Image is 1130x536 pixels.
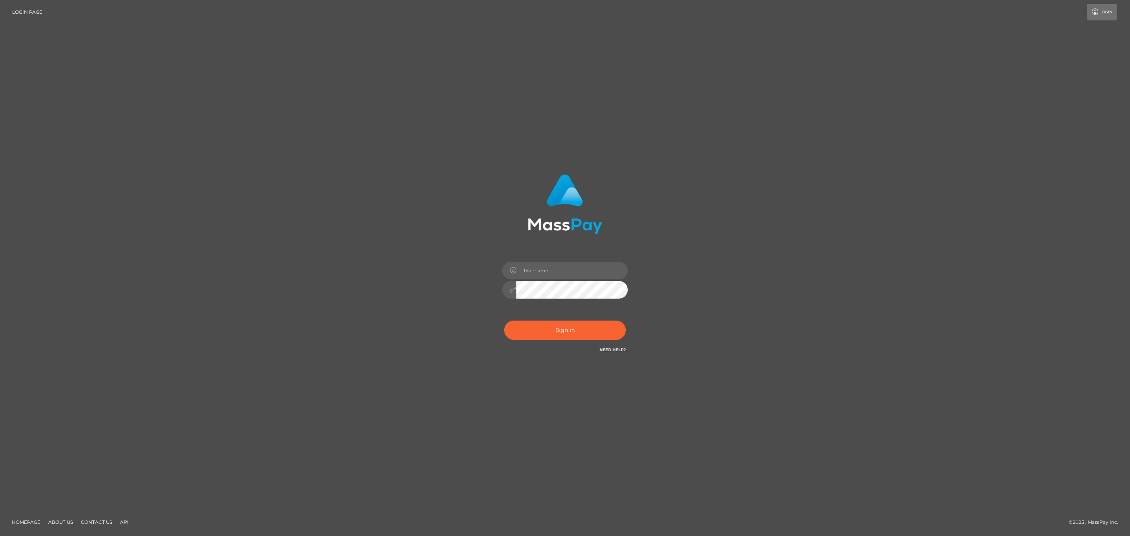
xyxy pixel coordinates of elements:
a: Contact Us [78,516,115,528]
a: Login [1087,4,1117,20]
input: Username... [516,262,628,279]
a: Need Help? [600,347,626,352]
a: About Us [45,516,76,528]
div: © 2025 , MassPay Inc. [1069,518,1124,527]
a: Login Page [12,4,42,20]
img: MassPay Login [528,174,602,234]
a: API [117,516,132,528]
a: Homepage [9,516,44,528]
button: Sign in [504,321,626,340]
